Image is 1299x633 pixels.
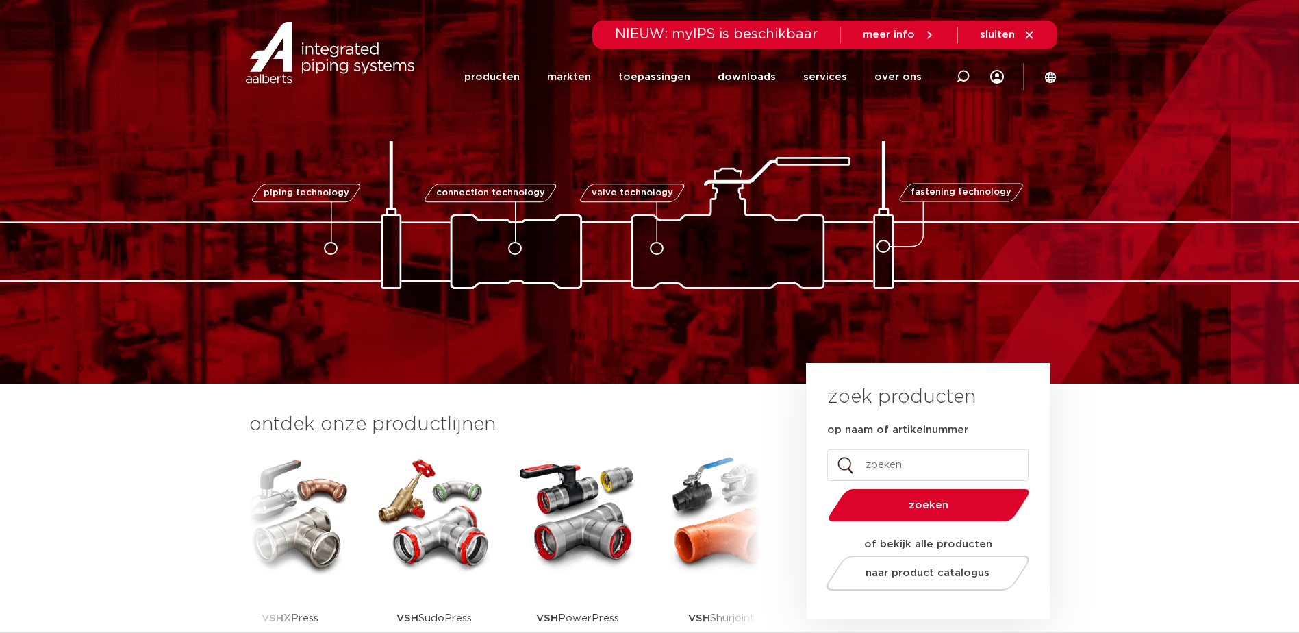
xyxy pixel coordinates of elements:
strong: VSH [396,613,418,623]
strong: of bekijk alle producten [864,539,992,549]
a: downloads [718,51,776,103]
strong: VSH [688,613,710,623]
span: connection technology [436,188,544,197]
strong: VSH [536,613,558,623]
span: NIEUW: myIPS is beschikbaar [615,27,818,41]
h3: zoek producten [827,384,976,411]
a: meer info [863,29,935,41]
span: sluiten [980,29,1015,40]
a: toepassingen [618,51,690,103]
span: naar product catalogus [866,568,989,578]
button: zoeken [822,488,1035,523]
a: services [803,51,847,103]
span: zoeken [863,500,994,510]
span: fastening technology [911,188,1011,197]
span: meer info [863,29,915,40]
span: valve technology [592,188,673,197]
a: sluiten [980,29,1035,41]
input: zoeken [827,449,1029,481]
a: naar product catalogus [822,556,1033,591]
span: piping technology [264,188,349,197]
label: op naam of artikelnummer [827,423,968,437]
nav: Menu [464,51,922,103]
div: my IPS [990,49,1004,104]
strong: VSH [262,613,283,623]
a: over ons [874,51,922,103]
a: markten [547,51,591,103]
h3: ontdek onze productlijnen [249,411,760,438]
a: producten [464,51,520,103]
